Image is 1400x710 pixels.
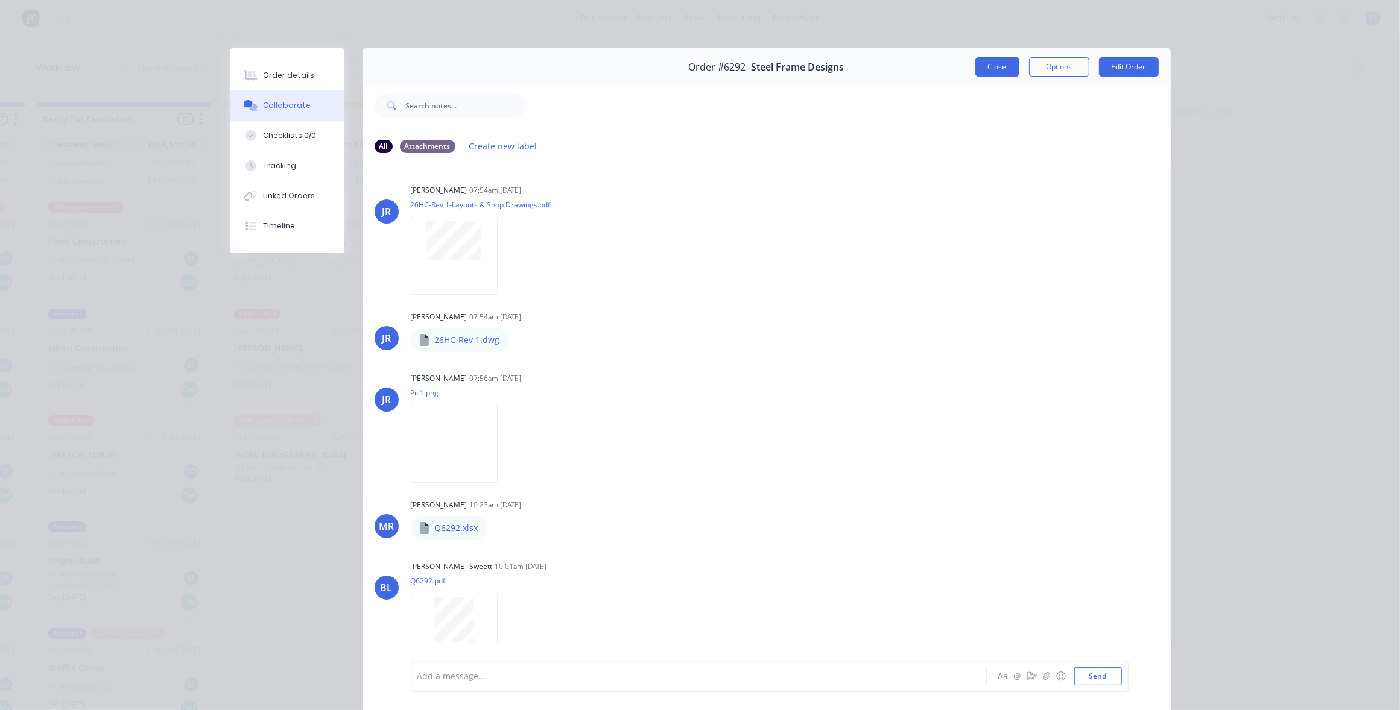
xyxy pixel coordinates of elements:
[495,561,547,572] div: 10:01am [DATE]
[382,392,391,407] div: JR
[411,199,551,210] p: 26HC-Rev 1-Layouts & Shop Drawings.pdf
[411,312,467,322] div: [PERSON_NAME]
[689,61,752,73] span: Order #6292 -
[230,60,344,90] button: Order details
[411,500,467,511] div: [PERSON_NAME]
[463,138,543,154] button: Create new label
[1099,57,1159,77] button: Edit Order
[382,331,391,345] div: JR
[1054,669,1068,683] button: ☺
[996,669,1010,683] button: Aa
[411,576,510,586] p: Q6292.pdf
[230,181,344,211] button: Linked Orders
[435,522,478,534] p: Q6292.xlsx
[975,57,1019,77] button: Close
[411,185,467,196] div: [PERSON_NAME]
[411,373,467,384] div: [PERSON_NAME]
[1074,667,1122,685] button: Send
[435,334,500,346] p: 26HC-Rev 1.dwg
[263,221,295,231] div: Timeline
[400,140,455,153] div: Attachments
[411,561,493,572] div: [PERSON_NAME]-Sweett
[230,151,344,181] button: Tracking
[381,580,393,595] div: BL
[230,121,344,151] button: Checklists 0/0
[406,93,525,118] input: Search notes...
[382,204,391,219] div: JR
[470,373,522,384] div: 07:56am [DATE]
[263,130,316,141] div: Checklists 0/0
[379,519,394,533] div: MR
[230,90,344,121] button: Collaborate
[263,70,314,81] div: Order details
[470,185,522,196] div: 07:54am [DATE]
[470,500,522,511] div: 10:23am [DATE]
[411,388,510,398] p: Pic1.png
[470,312,522,322] div: 07:54am [DATE]
[263,160,296,171] div: Tracking
[1010,669,1025,683] button: @
[752,61,844,73] span: Steel Frame Designs
[263,100,311,111] div: Collaborate
[375,140,393,153] div: All
[263,190,315,201] div: Linked Orders
[230,211,344,241] button: Timeline
[1029,57,1089,77] button: Options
